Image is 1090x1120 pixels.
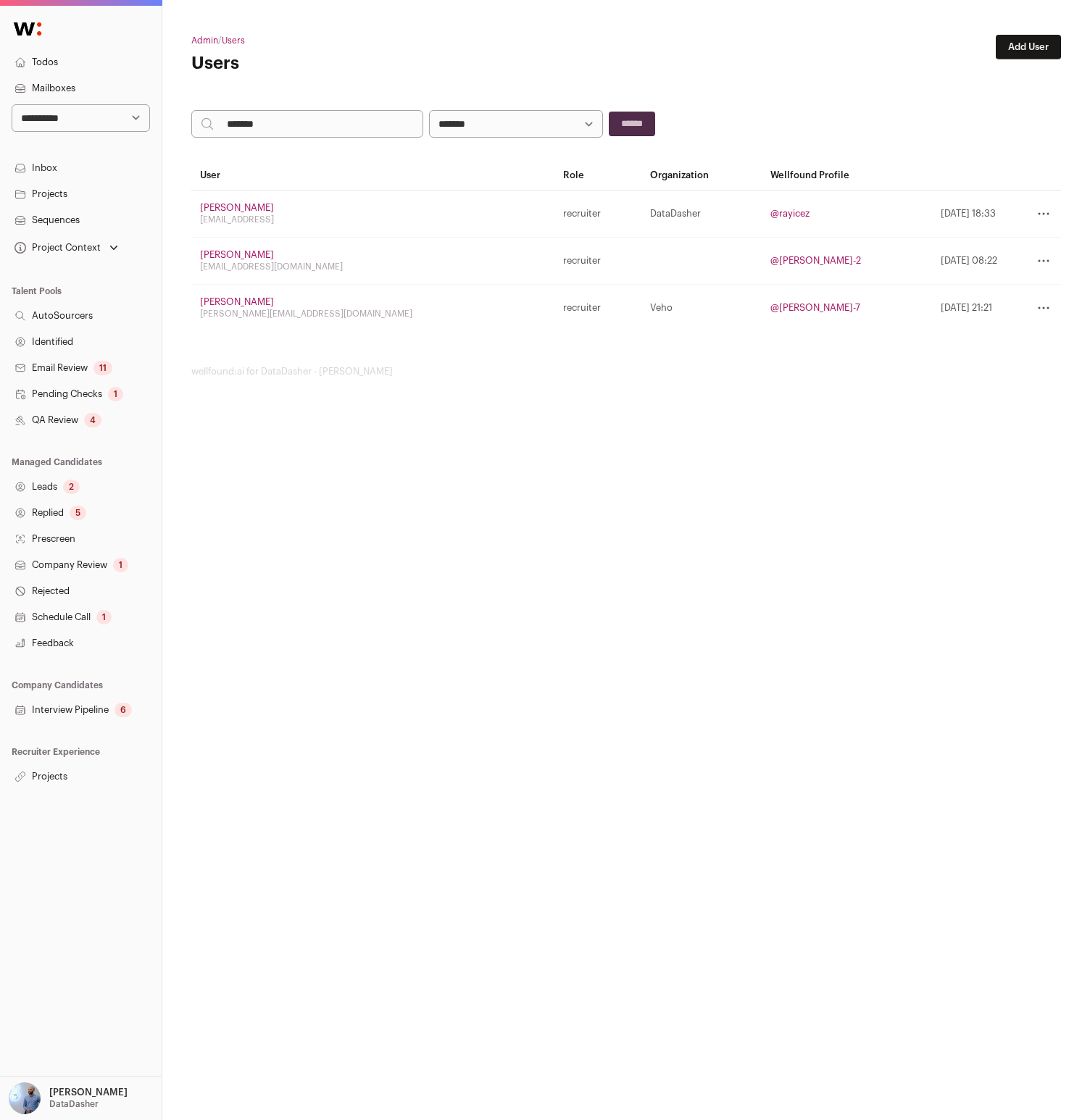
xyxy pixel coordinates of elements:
[554,161,641,191] th: Role
[191,52,481,75] h1: Users
[222,36,245,45] a: Users
[191,36,218,45] a: Admin
[563,208,601,220] span: recruiter
[650,209,701,218] a: DataDasher
[200,203,274,212] a: [PERSON_NAME]
[200,297,274,306] a: [PERSON_NAME]
[762,161,932,191] th: Wellfound Profile
[191,161,554,191] th: User
[563,255,601,267] span: recruiter
[191,366,1061,377] footer: wellfound:ai for DataDasher - [PERSON_NAME]
[932,191,1006,238] td: [DATE] 18:33
[641,161,762,191] th: Organization
[108,387,123,401] div: 1
[84,413,101,427] div: 4
[932,238,1006,285] td: [DATE] 08:22
[770,303,860,312] a: @[PERSON_NAME]-7
[191,35,481,46] h2: /
[932,285,1006,332] td: [DATE] 21:21
[563,302,601,314] span: recruiter
[70,506,86,520] div: 5
[200,214,546,225] div: [EMAIL_ADDRESS]
[200,261,546,272] div: [EMAIL_ADDRESS][DOMAIN_NAME]
[200,308,546,319] div: [PERSON_NAME][EMAIL_ADDRESS][DOMAIN_NAME]
[93,361,112,375] div: 11
[115,703,132,717] div: 6
[12,238,121,258] button: Open dropdown
[96,610,112,624] div: 1
[49,1098,99,1110] p: DataDasher
[12,242,101,254] div: Project Context
[996,35,1061,59] a: Add User
[63,480,80,494] div: 2
[650,303,673,312] a: Veho
[113,558,128,572] div: 1
[49,1087,128,1098] p: [PERSON_NAME]
[200,250,274,259] a: [PERSON_NAME]
[6,14,49,43] img: Wellfound
[9,1082,41,1114] img: 97332-medium_jpg
[6,1082,130,1114] button: Open dropdown
[770,256,861,265] a: @[PERSON_NAME]-2
[770,209,810,218] a: @rayicez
